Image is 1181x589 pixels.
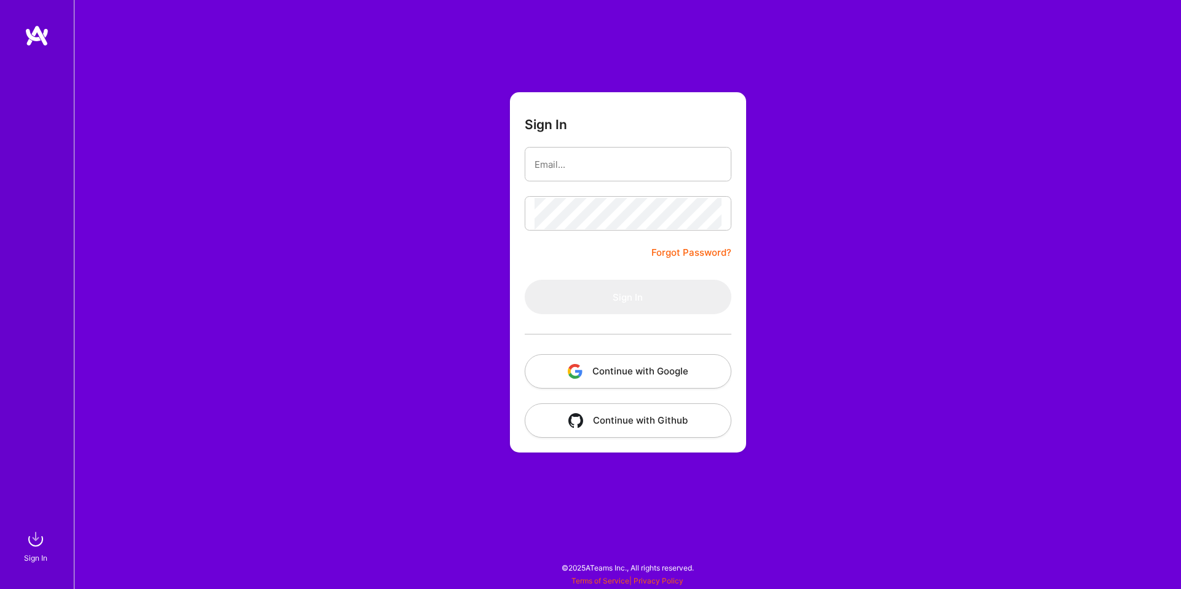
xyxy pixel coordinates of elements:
[25,25,49,47] img: logo
[568,364,583,379] img: icon
[568,413,583,428] img: icon
[74,552,1181,583] div: © 2025 ATeams Inc., All rights reserved.
[571,576,629,585] a: Terms of Service
[535,149,722,180] input: Email...
[525,403,731,438] button: Continue with Github
[525,117,567,132] h3: Sign In
[571,576,683,585] span: |
[23,527,48,551] img: sign in
[525,280,731,314] button: Sign In
[651,245,731,260] a: Forgot Password?
[24,551,47,564] div: Sign In
[525,354,731,389] button: Continue with Google
[634,576,683,585] a: Privacy Policy
[26,527,48,564] a: sign inSign In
